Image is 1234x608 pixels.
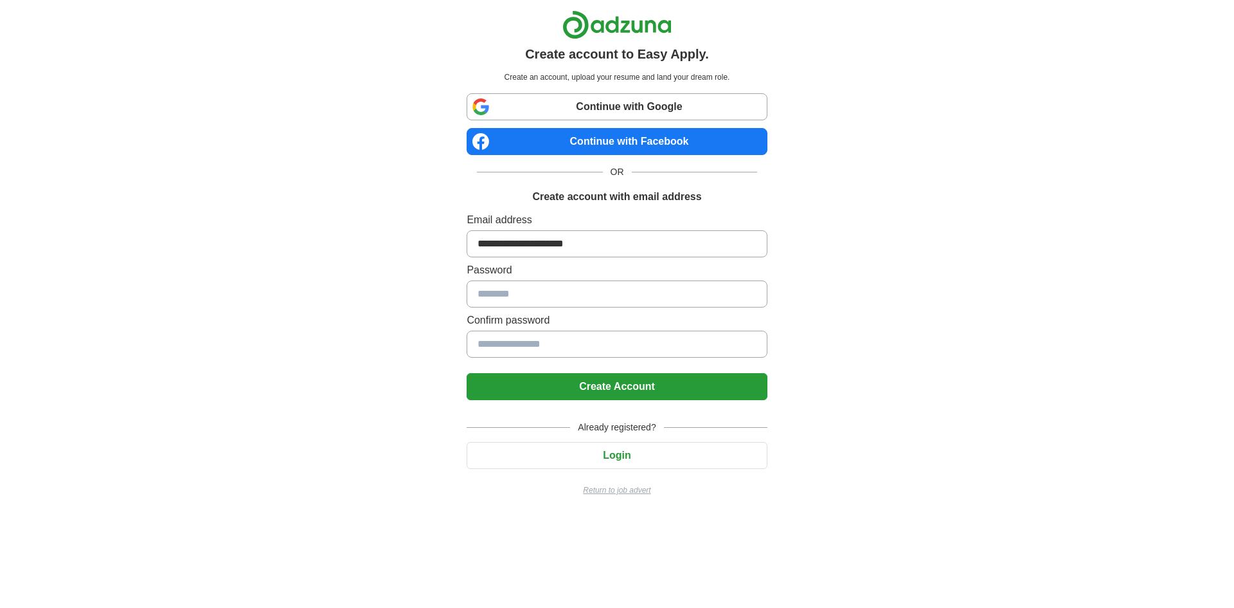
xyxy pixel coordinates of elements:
a: Continue with Google [467,93,767,120]
span: Already registered? [570,421,663,434]
h1: Create account with email address [532,189,701,205]
button: Login [467,442,767,469]
a: Return to job advert [467,484,767,496]
button: Create Account [467,373,767,400]
span: OR [603,165,632,179]
h1: Create account to Easy Apply. [525,44,709,64]
label: Confirm password [467,313,767,328]
a: Continue with Facebook [467,128,767,155]
label: Password [467,263,767,278]
p: Create an account, upload your resume and land your dream role. [469,71,764,83]
img: Adzuna logo [562,10,672,39]
a: Login [467,450,767,461]
label: Email address [467,212,767,228]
